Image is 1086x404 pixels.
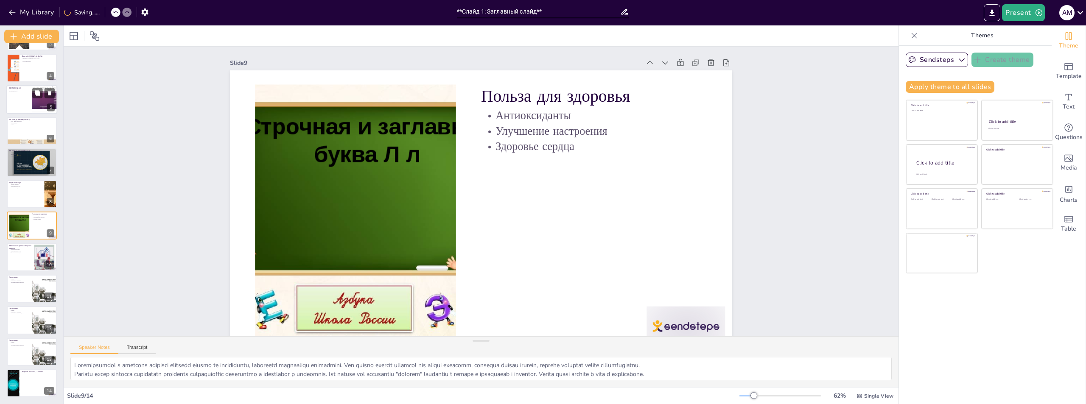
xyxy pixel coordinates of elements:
[22,61,54,62] p: Популяризация
[9,245,32,249] p: Интересные факты и мировые рекорды
[7,306,57,334] div: 12
[47,198,54,206] div: 8
[1052,25,1086,56] div: Change the overall theme
[22,371,54,373] p: Вопросы и ответы / Спасибо
[9,154,54,156] p: Дробление
[829,392,850,400] div: 62 %
[988,128,1045,130] div: Click to add text
[9,92,29,94] p: Влияние на вкус
[9,122,54,124] p: Ферментация
[1061,163,1077,173] span: Media
[9,278,29,280] p: Резюме
[32,217,54,218] p: Улучшение настроения
[22,59,54,61] p: Изменение вкуса
[268,228,492,290] p: Здоровье сердца
[47,103,55,111] div: 5
[1056,72,1082,81] span: Template
[32,218,54,220] p: Здоровье сердца
[70,357,892,380] textarea: Loremipsumdol s ametcons adipisci elitsedd eiusmo te incididuntu, laboreetd magnaaliqu enimadmini...
[9,307,29,310] p: Заключение
[7,338,57,366] div: 13
[9,343,29,345] p: Культурное значение
[90,31,100,41] span: Position
[984,4,1000,21] button: Export to PowerPoint
[986,192,1047,195] div: Click to add title
[118,345,156,354] button: Transcript
[9,251,32,253] p: Фестивали шоколада
[9,185,42,187] p: Молочный шоколад
[7,212,57,240] div: 9
[70,345,118,354] button: Speaker Notes
[32,213,54,215] p: Польза для здоровья
[7,180,57,208] div: 8
[911,103,971,107] div: Click to add title
[274,258,498,320] p: Антиоксиданты
[67,29,81,43] div: Layout
[952,198,971,201] div: Click to add text
[9,150,54,153] p: От боба до плитки (Часть 2)
[351,261,754,354] div: Slide 9
[44,324,54,332] div: 12
[9,86,29,89] p: [PERSON_NAME]
[277,273,504,343] p: Польза для здоровья
[9,250,32,252] p: Шоколад как валюта
[9,310,29,312] p: Резюме
[1063,102,1075,111] span: Text
[932,198,951,201] div: Click to add text
[9,248,32,250] p: Рекорды шоколада
[9,155,54,157] p: Конширование
[1052,148,1086,178] div: Add images, graphics, shapes or video
[1052,209,1086,239] div: Add a table
[47,72,54,80] div: 4
[7,148,57,176] div: 7
[1002,4,1044,21] button: Present
[916,173,970,175] div: Click to add body
[906,81,994,93] button: Apply theme to all slides
[986,148,1047,151] div: Click to add title
[67,392,739,400] div: Slide 9 / 14
[864,393,893,399] span: Single View
[7,54,57,82] div: 4
[9,313,29,315] p: Умеренность в потреблении
[9,121,54,123] p: Сбор [PERSON_NAME]
[32,88,42,98] button: Duplicate Slide
[9,89,29,91] p: Типы какао-бобов
[7,275,57,303] div: 11
[32,215,54,217] p: Антиоксиданты
[47,135,54,142] div: 6
[1052,56,1086,86] div: Add ready made slides
[7,243,57,271] div: 10
[44,387,54,395] div: 14
[916,159,971,166] div: Click to add title
[9,184,42,185] p: Темный шоколад
[1061,224,1076,234] span: Table
[44,356,54,363] div: 13
[271,243,495,305] p: Улучшение настроения
[906,53,968,67] button: Sendsteps
[47,229,54,237] div: 9
[64,8,100,17] div: Saving......
[1059,4,1075,21] button: A M
[9,181,42,184] p: Виды шоколада
[44,261,54,269] div: 10
[9,339,29,342] p: Заключение
[22,58,54,59] p: Введение в [GEOGRAPHIC_DATA]
[986,198,1013,201] div: Click to add text
[9,312,29,313] p: Культурное значение
[911,198,930,201] div: Click to add text
[9,280,29,281] p: Культурное значение
[911,110,971,112] div: Click to add text
[4,30,59,43] button: Add slide
[9,341,29,343] p: Резюме
[7,117,57,145] div: 6
[9,124,54,125] p: Сушка
[6,6,58,19] button: My Library
[1060,195,1078,205] span: Charts
[6,85,57,114] div: 5
[47,167,54,174] div: 7
[9,345,29,346] p: Умеренность в потреблении
[1055,133,1083,142] span: Questions
[7,369,57,397] div: 14
[1019,198,1046,201] div: Click to add text
[9,276,29,279] p: Заключение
